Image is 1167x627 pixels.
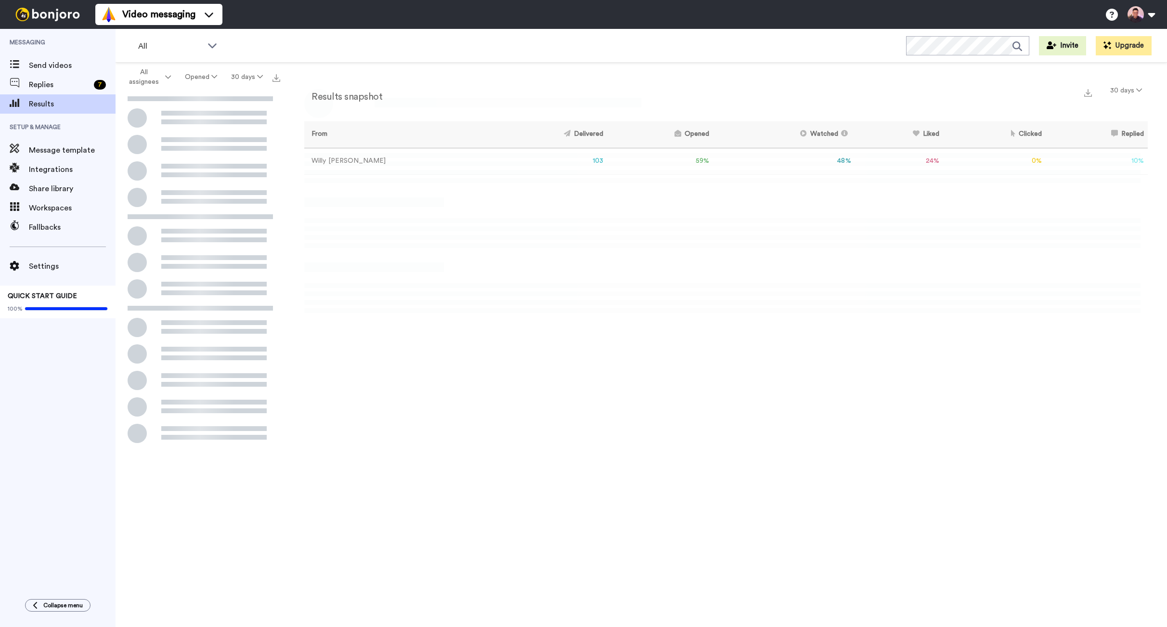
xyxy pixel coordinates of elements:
[270,70,283,84] button: Export all results that match these filters now.
[304,121,491,148] th: From
[29,164,116,175] span: Integrations
[29,60,116,71] span: Send videos
[29,202,116,214] span: Workspaces
[1039,36,1086,55] button: Invite
[178,68,224,86] button: Opened
[607,121,713,148] th: Opened
[855,148,943,174] td: 24 %
[124,67,163,87] span: All assignees
[101,7,117,22] img: vm-color.svg
[224,68,270,86] button: 30 days
[1081,85,1095,99] button: Export a summary of each team member’s results that match this filter now.
[29,79,90,91] span: Replies
[138,40,203,52] span: All
[607,148,713,174] td: 59 %
[117,64,178,91] button: All assignees
[8,305,23,313] span: 100%
[29,98,116,110] span: Results
[8,293,77,300] span: QUICK START GUIDE
[491,121,607,148] th: Delivered
[491,148,607,174] td: 103
[43,601,83,609] span: Collapse menu
[943,121,1046,148] th: Clicked
[272,74,280,82] img: export.svg
[1096,36,1152,55] button: Upgrade
[29,144,116,156] span: Message template
[12,8,84,21] img: bj-logo-header-white.svg
[713,148,855,174] td: 48 %
[1046,121,1148,148] th: Replied
[122,8,195,21] span: Video messaging
[304,148,491,174] td: Willy [PERSON_NAME]
[29,222,116,233] span: Fallbacks
[29,183,116,195] span: Share library
[29,261,116,272] span: Settings
[855,121,943,148] th: Liked
[1084,89,1092,97] img: export.svg
[713,121,855,148] th: Watched
[943,148,1046,174] td: 0 %
[94,80,106,90] div: 7
[1046,148,1148,174] td: 10 %
[25,599,91,612] button: Collapse menu
[1104,82,1148,99] button: 30 days
[304,91,382,102] h2: Results snapshot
